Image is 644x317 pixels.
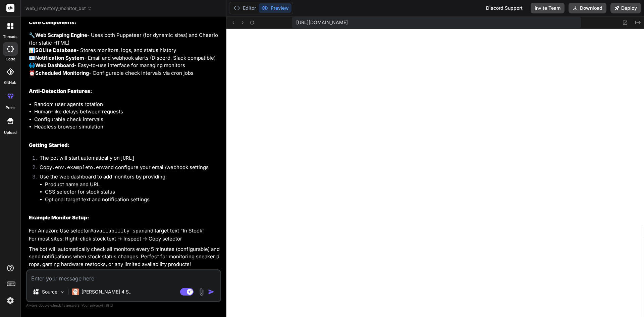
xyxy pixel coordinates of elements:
[52,165,88,171] code: .env.example
[35,47,76,53] strong: SQLite Database
[34,116,220,123] li: Configurable check intervals
[482,3,527,13] div: Discord Support
[82,288,131,295] p: [PERSON_NAME] 4 S..
[59,289,65,295] img: Pick Models
[208,288,215,295] img: icon
[93,165,105,171] code: .env
[6,56,15,62] label: code
[569,3,606,13] button: Download
[35,32,87,38] strong: Web Scraping Engine
[296,19,348,26] span: [URL][DOMAIN_NAME]
[34,123,220,131] li: Headless browser simulation
[35,55,84,61] strong: Notification System
[3,34,17,40] label: threads
[34,173,220,203] li: Use the web dashboard to add monitors by providing:
[4,80,16,86] label: GitHub
[34,108,220,116] li: Human-like delays between requests
[29,246,220,268] p: The bot will automatically check all monitors every 5 minutes (configurable) and send notificatio...
[120,156,135,161] code: [URL]
[45,196,220,204] li: Optional target text and notification settings
[5,295,16,306] img: settings
[45,188,220,196] li: CSS selector for stock status
[34,154,220,164] li: The bot will start automatically on
[610,3,641,13] button: Deploy
[29,142,70,148] strong: Getting Started:
[226,29,644,317] iframe: Preview
[531,3,565,13] button: Invite Team
[198,288,205,296] img: attachment
[29,88,92,94] strong: Anti-Detection Features:
[45,181,220,189] li: Product name and URL
[231,3,259,13] button: Editor
[259,3,291,13] button: Preview
[29,214,89,221] strong: Example Monitor Setup:
[29,227,220,243] p: For Amazon: Use selector and target text "In Stock" For most sites: Right-click stock text → Insp...
[35,62,74,68] strong: Web Dashboard
[6,105,15,111] label: prem
[42,288,57,295] p: Source
[90,228,145,234] code: #availability span
[25,5,92,12] span: web_inventory_monitor_bot
[34,164,220,173] li: Copy to and configure your email/webhook settings
[29,19,76,25] strong: Core Components:
[26,302,221,309] p: Always double-check its answers. Your in Bind
[90,303,102,307] span: privacy
[29,32,220,77] p: 🔧 - Uses both Puppeteer (for dynamic sites) and Cheerio (for static HTML) 📊 - Stores monitors, lo...
[34,101,220,108] li: Random user agents rotation
[35,70,89,76] strong: Scheduled Monitoring
[72,288,79,295] img: Claude 4 Sonnet
[4,130,17,136] label: Upload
